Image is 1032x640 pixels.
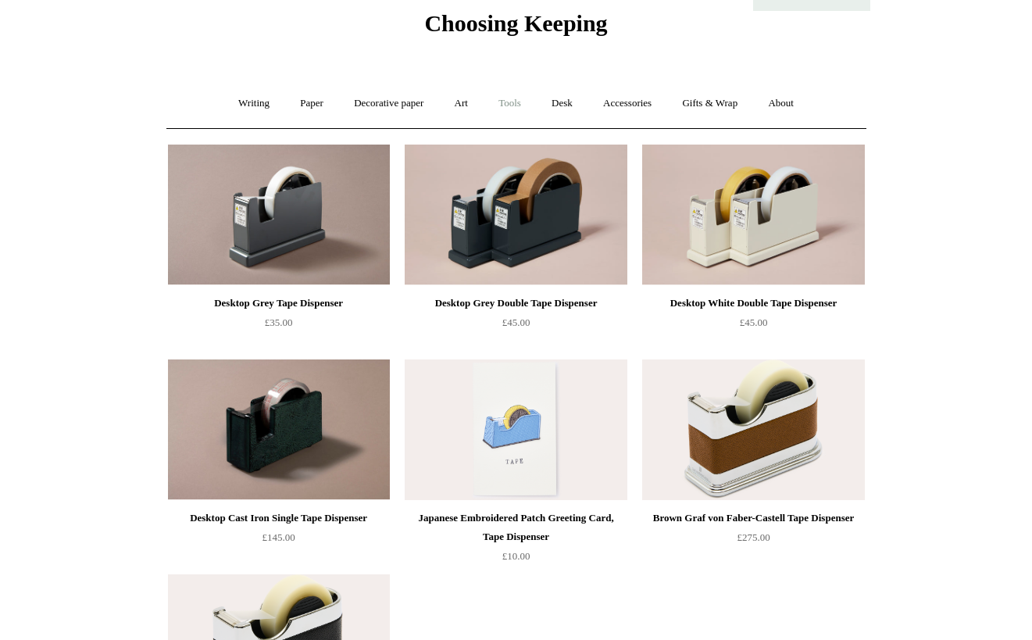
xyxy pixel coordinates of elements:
a: Japanese Embroidered Patch Greeting Card, Tape Dispenser Japanese Embroidered Patch Greeting Card... [405,359,627,500]
a: Accessories [589,83,666,124]
div: Desktop Grey Tape Dispenser [172,294,386,313]
a: Brown Graf von Faber-Castell Tape Dispenser £275.00 [642,509,864,573]
div: Brown Graf von Faber-Castell Tape Dispenser [646,509,860,527]
a: Desktop Cast Iron Single Tape Dispenser £145.00 [168,509,390,573]
img: Desktop Grey Double Tape Dispenser [405,145,627,285]
a: Desktop White Double Tape Dispenser £45.00 [642,294,864,358]
img: Japanese Embroidered Patch Greeting Card, Tape Dispenser [405,359,627,500]
a: Tools [484,83,535,124]
a: Art [441,83,482,124]
span: Choosing Keeping [424,10,607,36]
a: Desktop Grey Tape Dispenser £35.00 [168,294,390,358]
span: £145.00 [262,531,295,543]
span: £275.00 [737,531,770,543]
a: Desktop Grey Tape Dispenser Desktop Grey Tape Dispenser [168,145,390,285]
a: Desk [537,83,587,124]
a: Desktop Grey Double Tape Dispenser £45.00 [405,294,627,358]
span: £10.00 [502,550,530,562]
a: About [754,83,808,124]
div: Desktop Grey Double Tape Dispenser [409,294,623,313]
span: £45.00 [502,316,530,328]
a: Paper [286,83,337,124]
img: Desktop Cast Iron Single Tape Dispenser [168,359,390,500]
a: Desktop Grey Double Tape Dispenser Desktop Grey Double Tape Dispenser [405,145,627,285]
a: Writing [224,83,284,124]
img: Desktop White Double Tape Dispenser [642,145,864,285]
img: Desktop Grey Tape Dispenser [168,145,390,285]
a: Desktop White Double Tape Dispenser Desktop White Double Tape Dispenser [642,145,864,285]
a: Gifts & Wrap [668,83,752,124]
a: Desktop Cast Iron Single Tape Dispenser Desktop Cast Iron Single Tape Dispenser [168,359,390,500]
img: Brown Graf von Faber-Castell Tape Dispenser [642,359,864,500]
span: £35.00 [265,316,293,328]
a: Choosing Keeping [424,23,607,34]
div: Japanese Embroidered Patch Greeting Card, Tape Dispenser [409,509,623,546]
span: £45.00 [740,316,768,328]
div: Desktop Cast Iron Single Tape Dispenser [172,509,386,527]
a: Decorative paper [340,83,437,124]
div: Desktop White Double Tape Dispenser [646,294,860,313]
a: Japanese Embroidered Patch Greeting Card, Tape Dispenser £10.00 [405,509,627,573]
a: Brown Graf von Faber-Castell Tape Dispenser Brown Graf von Faber-Castell Tape Dispenser [642,359,864,500]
